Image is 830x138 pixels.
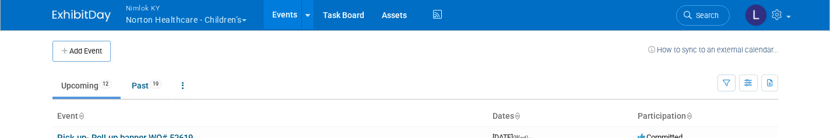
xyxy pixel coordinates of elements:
a: Sort by Start Date [514,111,520,121]
th: Dates [488,107,633,126]
button: Add Event [52,41,111,62]
a: Sort by Participation Type [686,111,692,121]
span: Nimlok KY [126,2,247,14]
img: Luc Schaefer [745,4,767,26]
a: Upcoming12 [52,75,121,97]
th: Event [52,107,488,126]
th: Participation [633,107,778,126]
span: Search [692,11,719,20]
span: 19 [149,80,162,89]
a: Search [676,5,730,26]
a: Sort by Event Name [78,111,84,121]
a: How to sync to an external calendar... [648,45,778,54]
a: Past19 [123,75,171,97]
img: ExhibitDay [52,10,111,22]
span: 12 [99,80,112,89]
